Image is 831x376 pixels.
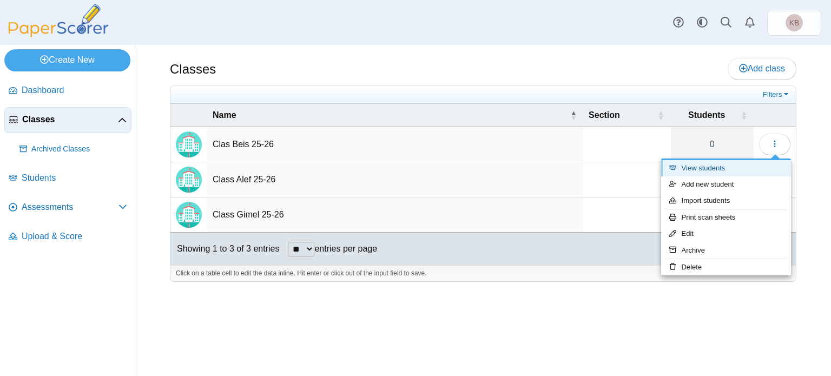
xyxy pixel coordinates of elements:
[741,104,747,127] span: Students : Activate to sort
[207,197,583,233] td: Class Gimel 25-26
[22,230,127,242] span: Upload & Score
[31,144,127,155] span: Archived Classes
[4,107,131,133] a: Classes
[661,176,791,193] a: Add new student
[789,19,800,27] span: Kerem Bais Yaakov
[661,160,791,176] a: View students
[760,89,793,100] a: Filters
[176,131,202,157] img: Locally created class
[661,209,791,226] a: Print scan sheets
[176,202,202,228] img: Locally created class
[4,49,130,71] a: Create New
[22,114,118,126] span: Classes
[661,242,791,259] a: Archive
[22,172,127,184] span: Students
[314,244,377,253] label: entries per page
[170,233,279,265] div: Showing 1 to 3 of 3 entries
[738,11,762,35] a: Alerts
[4,78,131,104] a: Dashboard
[658,104,664,127] span: Section : Activate to sort
[767,10,821,36] a: Kerem Bais Yaakov
[4,166,131,192] a: Students
[728,58,796,80] a: Add class
[170,60,216,78] h1: Classes
[739,64,785,73] span: Add class
[786,14,803,31] span: Kerem Bais Yaakov
[207,127,583,162] td: Clas Beis 25-26
[170,265,796,281] div: Click on a table cell to edit the data inline. Hit enter or click out of the input field to save.
[570,104,577,127] span: Name : Activate to invert sorting
[688,110,725,120] span: Students
[22,201,118,213] span: Assessments
[22,84,127,96] span: Dashboard
[671,127,754,162] a: 0
[4,224,131,250] a: Upload & Score
[589,110,620,120] span: Section
[4,4,113,37] img: PaperScorer
[661,259,791,275] a: Delete
[4,30,113,39] a: PaperScorer
[4,195,131,221] a: Assessments
[207,162,583,197] td: Class Alef 25-26
[661,226,791,242] a: Edit
[213,110,236,120] span: Name
[661,193,791,209] a: Import students
[176,167,202,193] img: Locally created class
[15,136,131,162] a: Archived Classes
